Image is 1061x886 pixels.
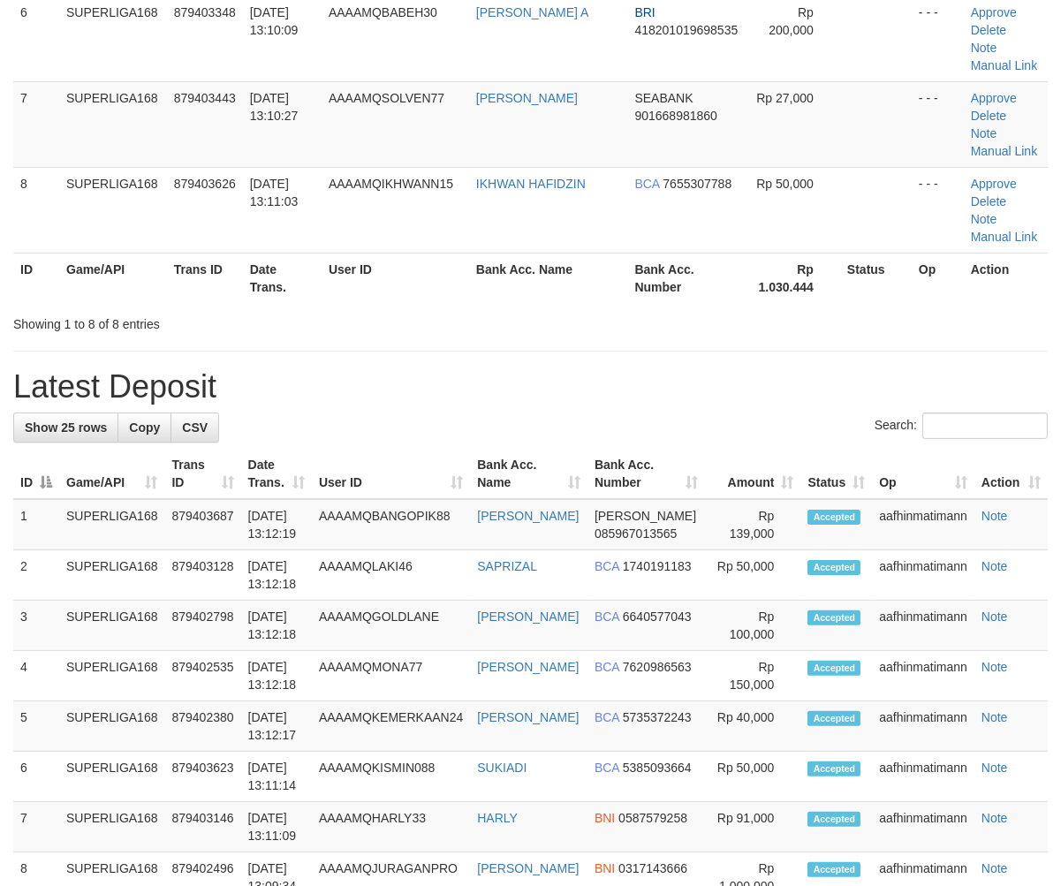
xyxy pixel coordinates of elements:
a: Delete [971,194,1006,208]
td: Rp 40,000 [705,701,801,752]
a: [PERSON_NAME] [477,710,579,724]
a: CSV [171,413,219,443]
th: Action [964,253,1048,303]
td: AAAAMQMONA77 [312,651,470,701]
a: Note [971,126,997,140]
td: [DATE] 13:12:17 [241,701,312,752]
td: 879403623 [165,752,241,802]
span: BRI [634,5,655,19]
td: 7 [13,802,59,852]
td: aafhinmatimann [872,752,974,802]
td: 3 [13,601,59,651]
span: AAAAMQSOLVEN77 [329,91,444,105]
a: HARLY [477,811,518,825]
a: SAPRIZAL [477,559,537,573]
th: Trans ID: activate to sort column ascending [165,449,241,499]
td: Rp 139,000 [705,499,801,550]
th: Rp 1.030.444 [746,253,840,303]
span: BCA [595,761,619,775]
th: ID [13,253,59,303]
th: User ID [322,253,469,303]
a: Delete [971,23,1006,37]
td: 879402535 [165,651,241,701]
span: BCA [595,660,619,674]
td: SUPERLIGA168 [59,651,165,701]
span: Copy 0317143666 to clipboard [618,861,687,875]
td: 879402380 [165,701,241,752]
a: IKHWAN HAFIDZIN [476,177,586,191]
a: Note [981,610,1008,624]
td: SUPERLIGA168 [59,550,165,601]
span: 879403626 [174,177,236,191]
a: [PERSON_NAME] A [476,5,589,19]
th: Status: activate to sort column ascending [800,449,872,499]
td: 7 [13,81,59,167]
span: Accepted [807,812,860,827]
th: Bank Acc. Number [627,253,746,303]
h1: Latest Deposit [13,369,1048,405]
th: Bank Acc. Number: activate to sort column ascending [587,449,705,499]
td: [DATE] 13:11:14 [241,752,312,802]
a: Note [981,761,1008,775]
td: AAAAMQKEMERKAAN24 [312,701,470,752]
td: 879402798 [165,601,241,651]
th: Status [840,253,912,303]
th: Op: activate to sort column ascending [872,449,974,499]
span: [PERSON_NAME] [595,509,696,523]
td: aafhinmatimann [872,651,974,701]
td: [DATE] 13:12:18 [241,550,312,601]
input: Search: [922,413,1048,439]
a: [PERSON_NAME] [476,91,578,105]
td: [DATE] 13:12:19 [241,499,312,550]
a: Show 25 rows [13,413,118,443]
td: SUPERLIGA168 [59,167,167,253]
td: SUPERLIGA168 [59,601,165,651]
a: Approve [971,177,1017,191]
span: Copy [129,420,160,435]
th: Game/API [59,253,167,303]
td: aafhinmatimann [872,601,974,651]
th: Bank Acc. Name [469,253,628,303]
td: 879403687 [165,499,241,550]
th: User ID: activate to sort column ascending [312,449,470,499]
span: CSV [182,420,208,435]
span: BNI [595,811,615,825]
td: [DATE] 13:11:09 [241,802,312,852]
td: SUPERLIGA168 [59,81,167,167]
td: 4 [13,651,59,701]
td: AAAAMQLAKI46 [312,550,470,601]
span: [DATE] 13:10:27 [250,91,299,123]
a: Note [981,861,1008,875]
span: Copy 085967013565 to clipboard [595,526,677,541]
a: Approve [971,91,1017,105]
span: Rp 27,000 [756,91,814,105]
span: [DATE] 13:10:09 [250,5,299,37]
a: Note [981,509,1008,523]
td: Rp 50,000 [705,550,801,601]
td: 6 [13,752,59,802]
a: Note [981,710,1008,724]
a: Note [971,212,997,226]
a: Note [971,41,997,55]
span: Copy 6640577043 to clipboard [623,610,692,624]
span: Accepted [807,862,860,877]
td: aafhinmatimann [872,499,974,550]
a: Note [981,811,1008,825]
td: [DATE] 13:12:18 [241,651,312,701]
a: Manual Link [971,144,1038,158]
td: Rp 150,000 [705,651,801,701]
td: 5 [13,701,59,752]
div: Showing 1 to 8 of 8 entries [13,308,428,333]
a: [PERSON_NAME] [477,610,579,624]
td: AAAAMQHARLY33 [312,802,470,852]
td: 879403146 [165,802,241,852]
a: Note [981,559,1008,573]
td: aafhinmatimann [872,802,974,852]
th: Bank Acc. Name: activate to sort column ascending [470,449,587,499]
span: Copy 5735372243 to clipboard [623,710,692,724]
th: Amount: activate to sort column ascending [705,449,801,499]
span: Accepted [807,661,860,676]
th: Game/API: activate to sort column ascending [59,449,165,499]
a: SUKIADI [477,761,527,775]
td: [DATE] 13:12:18 [241,601,312,651]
